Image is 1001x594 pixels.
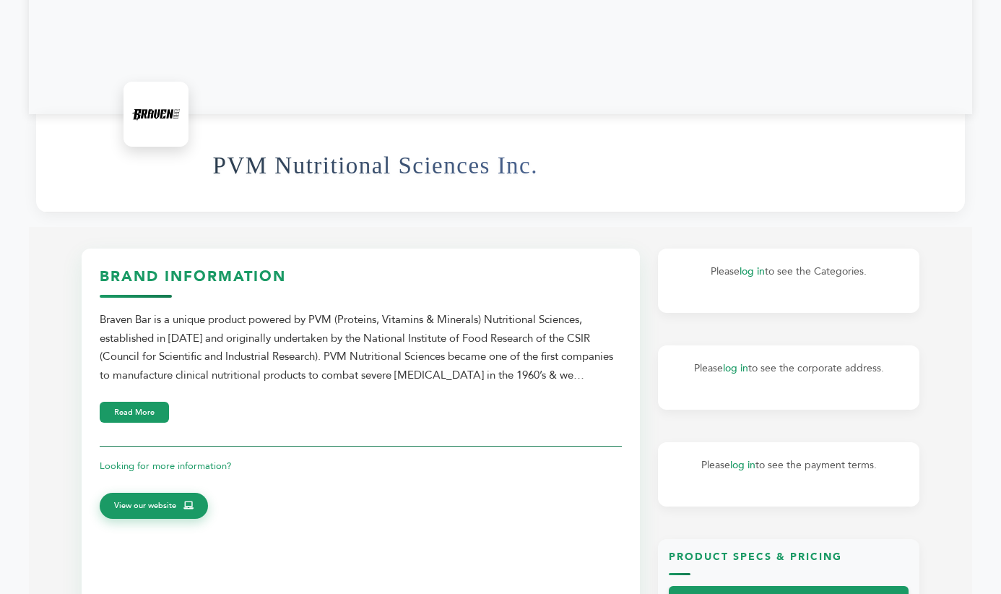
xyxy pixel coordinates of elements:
img: PVM Nutritional Sciences Inc. Logo [127,85,185,143]
div: Braven Bar is a unique product powered by PVM (Proteins, Vitamins & Minerals) Nutritional Science... [100,311,622,384]
p: Please to see the payment terms. [672,457,905,474]
span: View our website [114,499,176,512]
a: log in [730,458,755,472]
a: log in [723,361,748,375]
a: log in [740,264,765,278]
p: Please to see the corporate address. [672,360,905,377]
a: View our website [100,493,208,519]
p: Please to see the Categories. [672,263,905,280]
h3: Product Specs & Pricing [669,550,909,575]
p: Looking for more information? [100,457,622,475]
button: Read More [100,402,169,423]
h1: PVM Nutritional Sciences Inc. [213,130,538,201]
h3: Brand Information [100,267,622,298]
